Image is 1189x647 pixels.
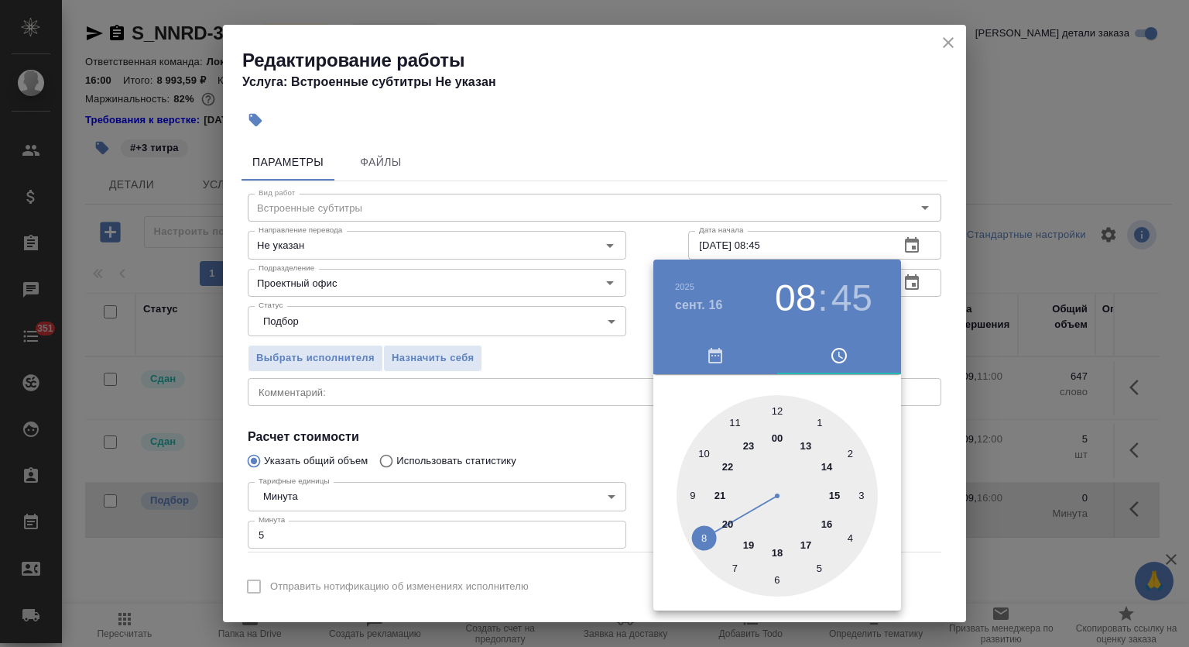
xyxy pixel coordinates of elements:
h3: : [817,277,828,320]
button: 08 [775,277,816,320]
button: сент. 16 [675,296,723,315]
button: 45 [831,277,872,320]
button: 2025 [675,282,694,291]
